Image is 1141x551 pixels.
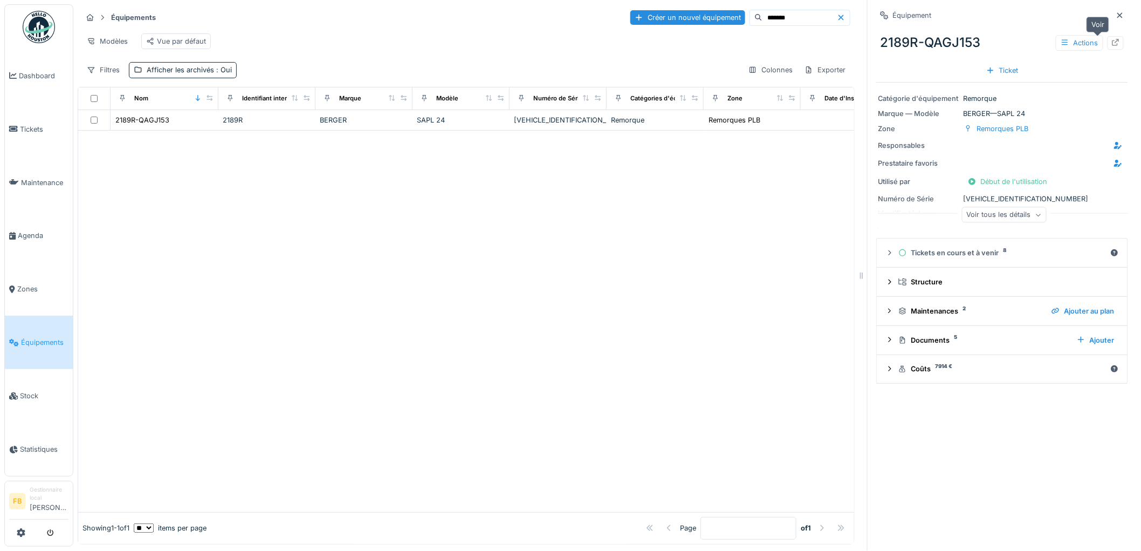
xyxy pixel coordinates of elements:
[82,33,133,49] div: Modèles
[881,272,1123,292] summary: Structure
[801,523,811,533] strong: of 1
[30,486,68,502] div: Gestionnaire local
[5,156,73,209] a: Maintenance
[20,124,68,134] span: Tickets
[242,94,294,103] div: Identifiant interne
[1047,304,1119,318] div: Ajouter au plan
[21,178,68,188] span: Maintenance
[30,486,68,517] li: [PERSON_NAME]
[878,194,1126,204] div: [VEHICLE_IDENTIFICATION_NUMBER]
[680,523,696,533] div: Page
[878,194,959,204] div: Numéro de Série
[893,10,932,21] div: Équipement
[630,10,745,25] div: Créer un nouvel équipement
[514,115,602,125] div: [VEHICLE_IDENTIFICATION_NUMBER]
[611,115,699,125] div: Remorque
[147,65,232,75] div: Afficher les archivés
[824,94,877,103] div: Date d'Installation
[436,94,458,103] div: Modèle
[982,63,1023,78] div: Ticket
[878,176,959,187] div: Utilisé par
[82,62,125,78] div: Filtres
[1087,17,1109,32] div: Voir
[5,369,73,423] a: Stock
[9,493,25,509] li: FB
[533,94,583,103] div: Numéro de Série
[17,284,68,294] span: Zones
[20,444,68,454] span: Statistiques
[898,335,1068,345] div: Documents
[1056,35,1103,51] div: Actions
[115,115,169,125] div: 2189R-QAGJ153
[881,359,1123,379] summary: Coûts7914 €
[898,306,1043,316] div: Maintenances
[19,71,68,81] span: Dashboard
[878,93,959,104] div: Catégorie d'équipement
[962,207,1047,223] div: Voir tous les détails
[5,103,73,156] a: Tickets
[878,108,1126,119] div: BERGER — SAPL 24
[320,115,408,125] div: BERGER
[83,523,129,533] div: Showing 1 - 1 of 1
[134,94,148,103] div: Nom
[146,36,206,46] div: Vue par défaut
[878,158,959,168] div: Prestataire favoris
[881,330,1123,350] summary: Documents5Ajouter
[21,337,68,348] span: Équipements
[20,391,68,401] span: Stock
[898,277,1115,287] div: Structure
[709,115,760,125] div: Remorques PLB
[214,66,232,74] span: : Oui
[9,486,68,520] a: FB Gestionnaire local[PERSON_NAME]
[744,62,798,78] div: Colonnes
[898,248,1106,258] div: Tickets en cours et à venir
[964,174,1052,189] div: Début de l'utilisation
[5,49,73,103] a: Dashboard
[417,115,505,125] div: SAPL 24
[630,94,705,103] div: Catégories d'équipement
[876,29,1128,57] div: 2189R-QAGJ153
[5,423,73,476] a: Statistiques
[898,364,1106,374] div: Coûts
[1073,333,1119,348] div: Ajouter
[878,140,959,151] div: Responsables
[881,301,1123,321] summary: Maintenances2Ajouter au plan
[23,11,55,43] img: Badge_color-CXgf-gQk.svg
[881,243,1123,263] summary: Tickets en cours et à venir8
[339,94,361,103] div: Marque
[878,124,959,134] div: Zone
[18,230,68,241] span: Agenda
[727,94,743,103] div: Zone
[977,124,1029,134] div: Remorques PLB
[107,12,160,23] strong: Équipements
[5,263,73,316] a: Zones
[223,115,311,125] div: 2189R
[800,62,850,78] div: Exporter
[878,93,1126,104] div: Remorque
[5,209,73,263] a: Agenda
[5,316,73,369] a: Équipements
[878,108,959,119] div: Marque — Modèle
[134,523,207,533] div: items per page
